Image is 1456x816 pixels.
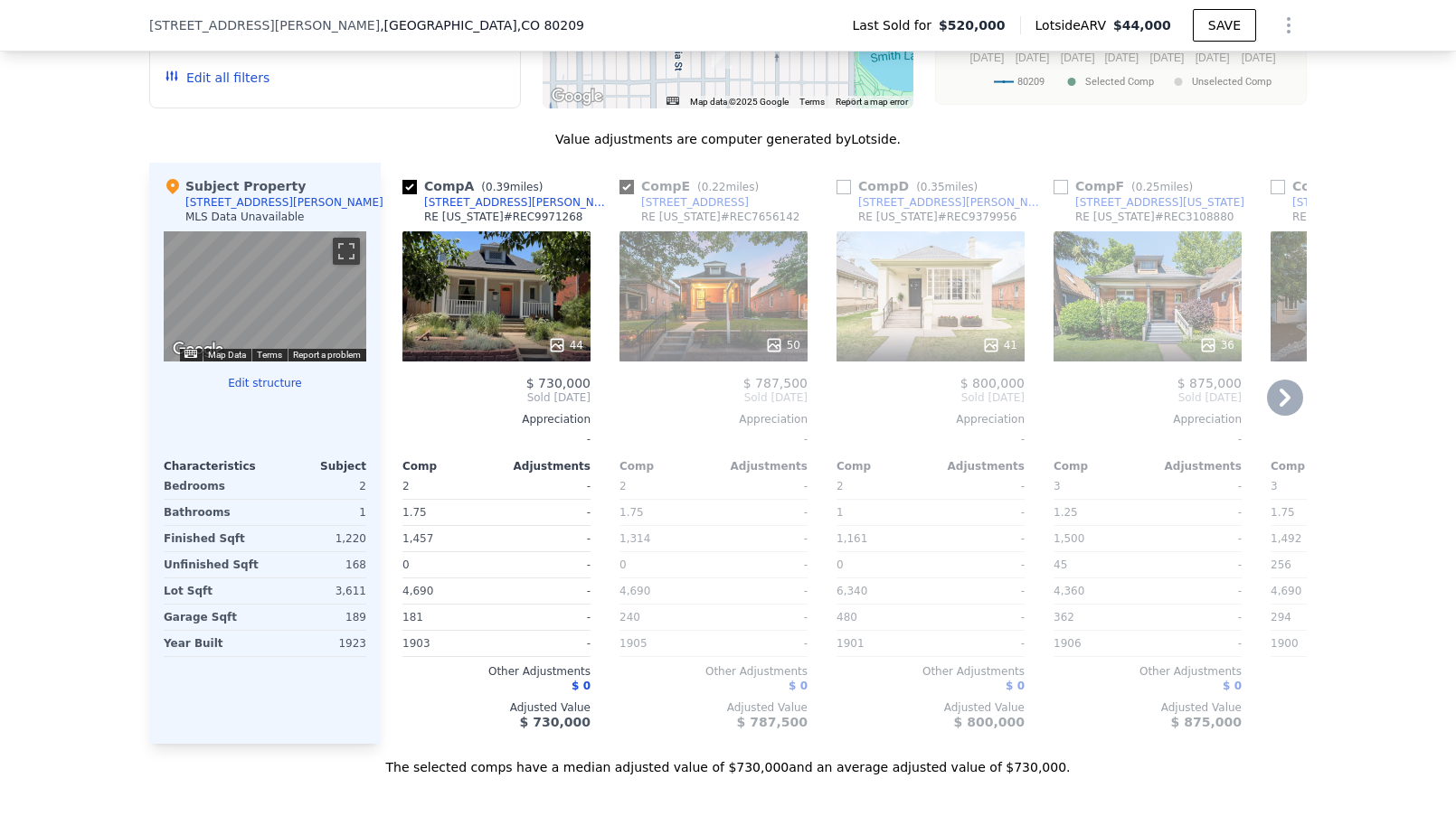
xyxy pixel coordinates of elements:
[619,427,808,452] div: -
[486,181,510,193] span: 0.39
[1271,611,1291,624] span: 294
[402,480,410,492] span: 2
[1054,412,1242,427] div: Appreciation
[1151,605,1242,630] div: -
[1223,680,1242,692] span: $ 0
[743,376,808,390] span: $ 787,500
[619,611,640,624] span: 240
[619,664,808,679] div: Other Adjustments
[164,376,366,390] button: Edit structure
[641,210,800,224] div: RE [US_STATE] # REC7656142
[717,474,808,499] div: -
[1075,195,1244,210] div: [STREET_ADDRESS][US_STATE]
[1271,631,1361,656] div: 1900
[402,427,591,452] div: -
[858,210,1017,224] div: RE [US_STATE] # REC9379956
[1151,474,1242,499] div: -
[1271,500,1361,525] div: 1.75
[265,459,366,474] div: Subject
[1192,76,1272,88] text: Unselected Comp
[960,376,1025,390] span: $ 800,000
[619,195,749,210] a: [STREET_ADDRESS]
[934,526,1025,551] div: -
[165,69,269,87] button: Edit all filters
[717,631,808,656] div: -
[765,336,800,354] div: 50
[837,390,1025,405] span: Sold [DATE]
[164,605,261,630] div: Garage Sqft
[402,412,591,427] div: Appreciation
[619,558,627,571] span: 0
[934,631,1025,656] div: -
[572,680,591,692] span: $ 0
[909,181,985,193] span: ( miles)
[380,16,584,34] span: , [GEOGRAPHIC_DATA]
[619,459,714,474] div: Comp
[333,238,360,265] button: Toggle fullscreen view
[164,231,366,361] div: Map
[496,459,591,474] div: Adjustments
[1054,532,1084,545] span: 1,500
[619,585,650,597] span: 4,690
[1271,532,1301,545] span: 1,492
[619,532,650,545] span: 1,314
[164,578,261,604] div: Lot Sqft
[424,195,612,210] div: [STREET_ADDRESS][PERSON_NAME]
[402,500,493,525] div: 1.75
[149,130,1307,148] div: Value adjustments are computer generated by Lotside .
[402,177,550,195] div: Comp A
[667,97,679,105] button: Keyboard shortcuts
[402,700,591,715] div: Adjusted Value
[1061,52,1095,64] text: [DATE]
[526,376,591,390] span: $ 730,000
[837,195,1046,210] a: [STREET_ADDRESS][PERSON_NAME]
[837,500,927,525] div: 1
[1199,336,1234,354] div: 36
[690,181,766,193] span: ( miles)
[164,526,261,551] div: Finished Sqft
[168,338,228,361] img: Google
[164,177,306,195] div: Subject Property
[837,700,1025,715] div: Adjusted Value
[1136,181,1160,193] span: 0.25
[1075,210,1234,224] div: RE [US_STATE] # REC3108880
[1242,52,1276,64] text: [DATE]
[837,532,867,545] span: 1,161
[931,459,1025,474] div: Adjustments
[934,474,1025,499] div: -
[1151,500,1242,525] div: -
[402,664,591,679] div: Other Adjustments
[982,336,1017,354] div: 41
[1054,500,1144,525] div: 1.25
[1271,459,1365,474] div: Comp
[1271,558,1291,571] span: 256
[837,427,1025,452] div: -
[1054,390,1242,405] span: Sold [DATE]
[1054,480,1061,492] span: 3
[269,631,366,656] div: 1923
[1271,177,1418,195] div: Comp B
[257,350,282,360] a: Terms (opens in new tab)
[1016,52,1050,64] text: [DATE]
[269,500,366,525] div: 1
[717,605,808,630] div: -
[619,412,808,427] div: Appreciation
[500,500,591,525] div: -
[1193,9,1256,42] button: SAVE
[1151,631,1242,656] div: -
[921,181,945,193] span: 0.35
[1054,177,1200,195] div: Comp F
[402,390,591,405] span: Sold [DATE]
[208,349,246,361] button: Map Data
[702,181,726,193] span: 0.22
[1124,181,1200,193] span: ( miles)
[837,664,1025,679] div: Other Adjustments
[954,715,1025,729] span: $ 800,000
[164,552,261,577] div: Unfinished Sqft
[517,18,584,33] span: , CO 80209
[837,480,844,492] span: 2
[1054,664,1242,679] div: Other Adjustments
[402,459,496,474] div: Comp
[934,605,1025,630] div: -
[164,631,261,656] div: Year Built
